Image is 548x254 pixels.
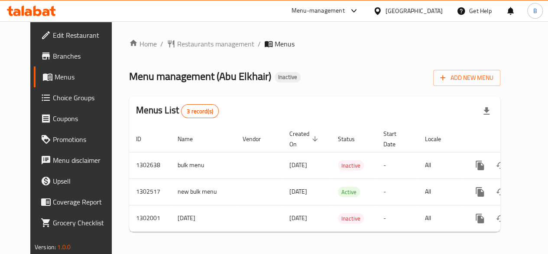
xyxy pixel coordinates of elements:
span: Created On [289,129,321,149]
span: 1.0.0 [57,241,71,253]
span: Status [338,134,366,144]
div: Menu-management [292,6,345,16]
nav: breadcrumb [129,39,500,49]
td: All [418,178,463,205]
span: B [533,6,537,16]
span: [DATE] [289,186,307,197]
span: Promotions [53,134,115,145]
td: All [418,152,463,178]
a: Choice Groups [34,87,122,108]
td: - [376,152,418,178]
div: Export file [476,101,497,122]
a: Coverage Report [34,191,122,212]
div: Total records count [181,104,219,118]
a: Menu disclaimer [34,150,122,171]
td: - [376,178,418,205]
span: Coverage Report [53,197,115,207]
button: more [470,181,490,202]
li: / [160,39,163,49]
button: more [470,208,490,229]
button: more [470,155,490,176]
td: bulk menu [171,152,236,178]
span: Restaurants management [177,39,254,49]
td: - [376,205,418,231]
span: [DATE] [289,159,307,171]
span: Choice Groups [53,92,115,103]
span: Start Date [383,129,408,149]
td: [DATE] [171,205,236,231]
span: [DATE] [289,212,307,224]
a: Home [129,39,157,49]
span: Upsell [53,176,115,186]
a: Branches [34,46,122,66]
button: Change Status [490,155,511,176]
span: Grocery Checklist [53,218,115,228]
li: / [258,39,261,49]
span: Add New Menu [440,73,493,83]
span: Menus [55,72,115,82]
span: Inactive [338,161,364,171]
button: Change Status [490,208,511,229]
span: Vendor [243,134,272,144]
button: Change Status [490,181,511,202]
a: Menus [34,66,122,87]
span: Version: [35,241,56,253]
span: Edit Restaurant [53,30,115,40]
td: 1302638 [129,152,171,178]
div: [GEOGRAPHIC_DATA] [386,6,443,16]
button: Add New Menu [433,70,500,86]
span: Active [338,187,360,197]
a: Promotions [34,129,122,150]
span: Menu disclaimer [53,155,115,165]
td: All [418,205,463,231]
a: Edit Restaurant [34,25,122,46]
h2: Menus List [136,104,219,118]
span: Menu management ( Abu Elkhair ) [129,66,271,86]
a: Upsell [34,171,122,191]
span: Name [178,134,204,144]
span: 3 record(s) [182,107,218,115]
a: Grocery Checklist [34,212,122,233]
td: new bulk menu [171,178,236,205]
span: Menus [275,39,295,49]
span: Inactive [338,214,364,224]
a: Restaurants management [167,39,254,49]
td: 1302001 [129,205,171,231]
span: Locale [425,134,452,144]
span: Branches [53,51,115,61]
td: 1302517 [129,178,171,205]
span: Inactive [275,73,301,81]
div: Inactive [275,72,301,82]
span: ID [136,134,152,144]
a: Coupons [34,108,122,129]
span: Coupons [53,113,115,124]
